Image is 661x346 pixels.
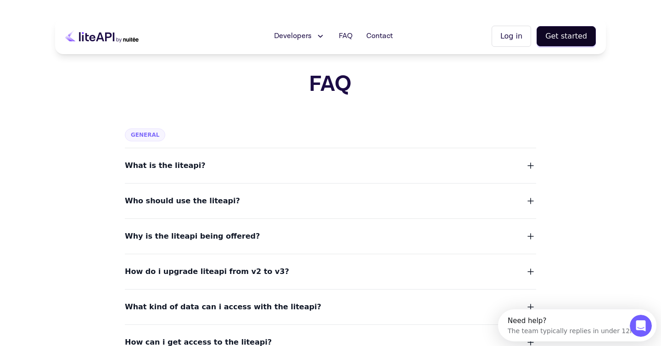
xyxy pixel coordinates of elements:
[125,159,206,172] span: What is the liteapi?
[125,128,165,141] span: General
[125,195,240,207] span: Who should use the liteapi?
[76,73,585,95] h1: FAQ
[125,265,536,278] button: How do i upgrade liteapi from v2 to v3?
[125,301,321,313] span: What kind of data can i access with the liteapi?
[339,31,353,42] span: FAQ
[366,31,393,42] span: Contact
[498,309,656,341] iframe: Intercom live chat discovery launcher
[125,265,289,278] span: How do i upgrade liteapi from v2 to v3?
[125,230,260,243] span: Why is the liteapi being offered?
[269,27,330,45] button: Developers
[333,27,358,45] a: FAQ
[4,4,163,29] div: Open Intercom Messenger
[274,31,312,42] span: Developers
[630,315,652,337] iframe: Intercom live chat
[125,195,536,207] button: Who should use the liteapi?
[492,26,531,47] button: Log in
[125,301,536,313] button: What kind of data can i access with the liteapi?
[125,230,536,243] button: Why is the liteapi being offered?
[537,26,596,46] button: Get started
[361,27,398,45] a: Contact
[10,8,136,15] div: Need help?
[10,15,136,25] div: The team typically replies in under 12h
[125,159,536,172] button: What is the liteapi?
